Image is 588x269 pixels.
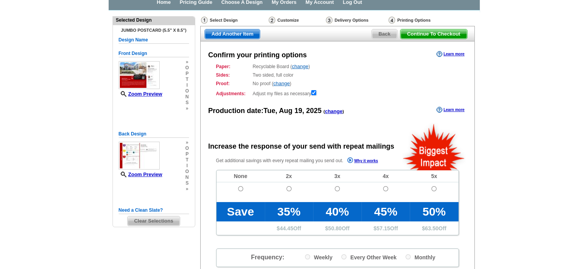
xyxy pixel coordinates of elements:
[185,100,189,106] span: s
[265,221,313,235] td: $ Off
[119,171,162,177] a: Zoom Preview
[216,202,265,221] td: Save
[361,170,410,182] td: 4x
[113,17,195,24] div: Selected Design
[185,163,189,169] span: i
[436,51,464,57] a: Learn more
[269,17,275,24] img: Customize
[325,16,388,26] div: Delivery Options
[185,59,189,65] span: »
[402,123,466,170] img: biggestImpact.png
[185,77,189,82] span: t
[361,202,410,221] td: 45%
[216,72,459,79] div: Two sided, full color
[185,88,189,94] span: o
[216,170,265,182] td: None
[185,71,189,77] span: p
[406,254,411,259] input: Monthly
[216,63,459,70] div: Recyclable Board ( )
[265,202,313,221] td: 35%
[119,142,160,170] img: small-thumb.jpg
[201,17,208,24] img: Select Design
[216,156,395,165] p: Get additional savings with every repeat mailing you send out.
[119,130,189,138] h5: Back Design
[216,90,251,97] strong: Adjustments:
[119,50,189,57] h5: Front Design
[185,169,189,175] span: o
[372,29,397,39] a: Back
[406,253,435,261] label: Monthly
[185,140,189,146] span: »
[325,108,343,114] a: change
[410,170,458,182] td: 5x
[389,17,395,24] img: Printing Options & Summary
[185,82,189,88] span: i
[185,186,189,192] span: »
[208,50,307,60] div: Confirm your printing options
[280,225,293,231] span: 44.45
[119,91,162,97] a: Zoom Preview
[273,81,290,86] a: change
[216,63,251,70] strong: Paper:
[216,80,251,87] strong: Proof:
[185,106,189,111] span: »
[347,157,378,165] a: Why it works
[326,17,332,24] img: Delivery Options
[119,207,189,214] h5: Need a Clean Slate?
[185,175,189,180] span: n
[251,254,284,260] span: Frequency:
[425,225,438,231] span: 63.50
[185,94,189,100] span: n
[205,29,261,39] a: Add Another Item
[119,36,189,44] h5: Design Name
[279,107,293,115] span: Aug
[185,157,189,163] span: t
[185,65,189,71] span: o
[119,61,160,89] img: small-thumb.jpg
[200,16,268,26] div: Select Design
[216,80,459,87] div: No proof ( )
[216,72,251,79] strong: Sides:
[324,109,344,114] span: ( )
[410,202,458,221] td: 50%
[341,253,397,261] label: Every Other Week
[292,63,308,69] a: change
[388,16,431,24] div: Printing Options
[305,254,310,259] input: Weekly
[436,107,464,113] a: Learn more
[305,253,332,261] label: Weekly
[306,107,322,115] span: 2025
[185,151,189,157] span: p
[264,107,278,115] span: Tue,
[313,221,361,235] td: $ Off
[205,29,260,39] span: Add Another Item
[185,146,189,151] span: o
[265,170,313,182] td: 2x
[295,107,304,115] span: 19,
[313,202,361,221] td: 40%
[185,180,189,186] span: s
[410,221,458,235] td: $ Off
[313,170,361,182] td: 3x
[208,106,344,116] div: Production date:
[128,216,180,226] span: Clear Selections
[377,225,390,231] span: 57.15
[119,28,189,33] h4: Jumbo Postcard (5.5" x 8.5")
[361,221,410,235] td: $ Off
[268,16,325,24] div: Customize
[208,142,394,152] div: Increase the response of your send with repeat mailings
[341,254,346,259] input: Every Other Week
[216,89,459,97] div: Adjust my files as necessary
[328,225,342,231] span: 50.80
[401,29,467,39] span: Continue To Checkout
